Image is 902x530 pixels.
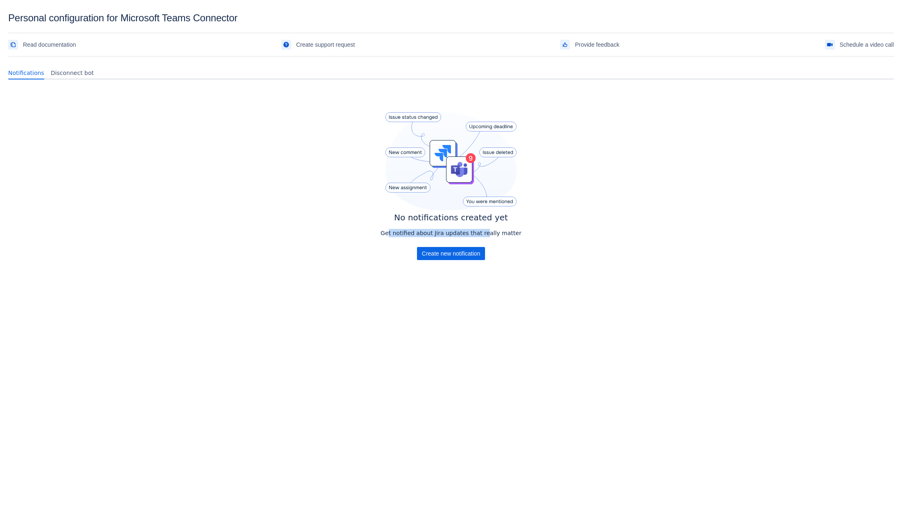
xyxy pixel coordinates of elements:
div: Button group [417,247,485,260]
p: Get notified about Jira updates that really matter [380,229,521,237]
span: support [283,41,289,48]
a: Read documentation [8,38,76,51]
span: Disconnect bot [51,69,94,77]
span: documentation [10,41,16,48]
h4: No notifications created yet [380,213,521,222]
span: Create support request [296,38,355,51]
a: Schedule a video call [825,38,894,51]
span: Read documentation [23,38,76,51]
div: Personal configuration for Microsoft Teams Connector [8,12,894,24]
span: feedback [562,41,568,48]
span: videoCall [827,41,833,48]
span: Notifications [8,69,44,77]
span: Schedule a video call [840,38,894,51]
a: Create support request [281,38,355,51]
a: Provide feedback [560,38,619,51]
span: Create new notification [422,247,480,260]
span: Provide feedback [575,38,619,51]
button: Create new notification [417,247,485,260]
